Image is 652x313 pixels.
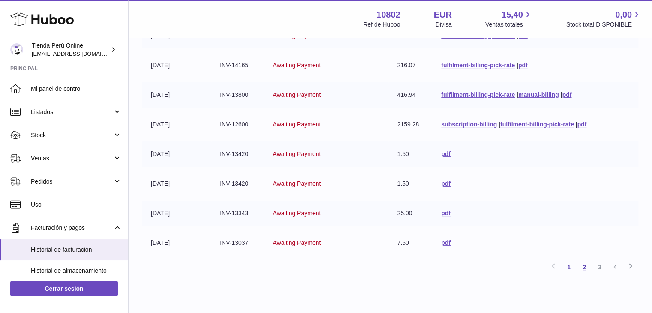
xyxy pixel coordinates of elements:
[441,91,515,98] a: fulfilment-billing-pick-rate
[142,82,211,108] td: [DATE]
[441,239,451,246] a: pdf
[577,121,587,128] a: pdf
[485,21,533,29] span: Ventas totales
[273,210,321,217] span: Awaiting Payment
[388,112,433,137] td: 2159.28
[31,154,113,163] span: Ventas
[211,82,264,108] td: INV-13800
[273,121,321,128] span: Awaiting Payment
[31,267,122,275] span: Historial de almacenamiento
[31,85,122,93] span: Mi panel de control
[485,9,533,29] a: 15,40 Ventas totales
[577,259,592,275] a: 2
[388,82,433,108] td: 416.94
[388,53,433,78] td: 216.07
[592,259,607,275] a: 3
[436,21,452,29] div: Divisa
[273,91,321,98] span: Awaiting Payment
[31,201,122,209] span: Uso
[32,50,126,57] span: [EMAIL_ADDRESS][DOMAIN_NAME]
[142,201,211,226] td: [DATE]
[273,180,321,187] span: Awaiting Payment
[31,108,113,116] span: Listados
[562,91,572,98] a: pdf
[518,91,559,98] a: manual-billing
[363,21,400,29] div: Ref de Huboo
[441,180,451,187] a: pdf
[566,21,642,29] span: Stock total DISPONIBLE
[211,171,264,196] td: INV-13420
[499,121,500,128] span: |
[273,62,321,69] span: Awaiting Payment
[211,201,264,226] td: INV-13343
[10,281,118,296] a: Cerrar sesión
[273,150,321,157] span: Awaiting Payment
[566,9,642,29] a: 0,00 Stock total DISPONIBLE
[441,150,451,157] a: pdf
[388,141,433,167] td: 1.50
[615,9,632,21] span: 0,00
[10,43,23,56] img: contacto@tiendaperuonline.com
[441,210,451,217] a: pdf
[211,112,264,137] td: INV-12600
[273,239,321,246] span: Awaiting Payment
[500,121,574,128] a: fulfilment-billing-pick-rate
[211,53,264,78] td: INV-14165
[441,121,497,128] a: subscription-billing
[32,42,109,58] div: Tienda Perú Online
[561,259,577,275] a: 1
[502,9,523,21] span: 15,40
[388,230,433,256] td: 7.50
[31,246,122,254] span: Historial de facturación
[211,141,264,167] td: INV-13420
[142,53,211,78] td: [DATE]
[576,121,577,128] span: |
[211,230,264,256] td: INV-13037
[561,91,562,98] span: |
[376,9,400,21] strong: 10802
[31,224,113,232] span: Facturación y pagos
[607,259,623,275] a: 4
[142,230,211,256] td: [DATE]
[388,171,433,196] td: 1.50
[441,62,515,69] a: fulfilment-billing-pick-rate
[388,201,433,226] td: 25.00
[31,178,113,186] span: Pedidos
[31,131,113,139] span: Stock
[434,9,452,21] strong: EUR
[142,112,211,137] td: [DATE]
[517,62,518,69] span: |
[142,141,211,167] td: [DATE]
[517,91,518,98] span: |
[142,171,211,196] td: [DATE]
[518,62,528,69] a: pdf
